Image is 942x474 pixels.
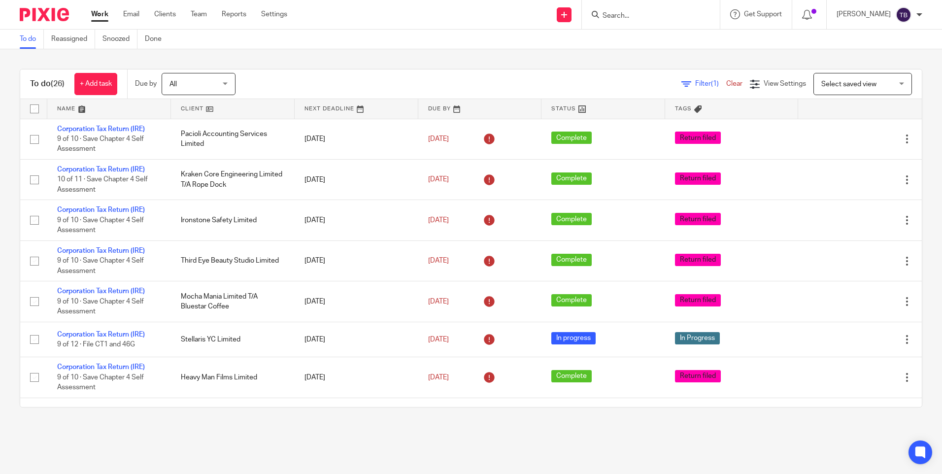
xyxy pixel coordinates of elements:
[675,332,720,344] span: In Progress
[51,80,65,88] span: (26)
[551,332,596,344] span: In progress
[91,9,108,19] a: Work
[428,374,449,381] span: [DATE]
[695,80,726,87] span: Filter
[57,176,148,194] span: 10 of 11 · Save Chapter 4 Self Assessment
[171,357,295,398] td: Heavy Man Films Limited
[261,9,287,19] a: Settings
[295,398,418,433] td: [DATE]
[821,81,876,88] span: Select saved view
[171,119,295,159] td: Pacioli Accounting Services Limited
[551,254,592,266] span: Complete
[57,374,144,391] span: 9 of 10 · Save Chapter 4 Self Assessment
[171,240,295,281] td: Third Eye Beauty Studio Limited
[191,9,207,19] a: Team
[222,9,246,19] a: Reports
[726,80,742,87] a: Clear
[764,80,806,87] span: View Settings
[57,126,145,133] a: Corporation Tax Return (IRE)
[57,288,145,295] a: Corporation Tax Return (IRE)
[57,166,145,173] a: Corporation Tax Return (IRE)
[295,119,418,159] td: [DATE]
[295,159,418,200] td: [DATE]
[123,9,139,19] a: Email
[428,336,449,343] span: [DATE]
[675,294,721,306] span: Return filed
[74,73,117,95] a: + Add task
[675,106,692,111] span: Tags
[675,172,721,185] span: Return filed
[551,370,592,382] span: Complete
[169,81,177,88] span: All
[675,254,721,266] span: Return filed
[675,132,721,144] span: Return filed
[428,176,449,183] span: [DATE]
[602,12,690,21] input: Search
[428,298,449,305] span: [DATE]
[675,370,721,382] span: Return filed
[744,11,782,18] span: Get Support
[675,213,721,225] span: Return filed
[896,7,911,23] img: svg%3E
[171,398,295,433] td: Kennys Bookshops & Art Galleries (Holdings) Limited
[551,172,592,185] span: Complete
[51,30,95,49] a: Reassigned
[57,247,145,254] a: Corporation Tax Return (IRE)
[20,30,44,49] a: To do
[154,9,176,19] a: Clients
[428,135,449,142] span: [DATE]
[57,206,145,213] a: Corporation Tax Return (IRE)
[171,159,295,200] td: Kraken Core Engineering Limited T/A Rope Dock
[57,331,145,338] a: Corporation Tax Return (IRE)
[145,30,169,49] a: Done
[57,135,144,153] span: 9 of 10 · Save Chapter 4 Self Assessment
[295,281,418,322] td: [DATE]
[837,9,891,19] p: [PERSON_NAME]
[295,200,418,240] td: [DATE]
[57,298,144,315] span: 9 of 10 · Save Chapter 4 Self Assessment
[20,8,69,21] img: Pixie
[30,79,65,89] h1: To do
[295,322,418,357] td: [DATE]
[295,240,418,281] td: [DATE]
[57,341,135,348] span: 9 of 12 · File CT1 and 46G
[57,257,144,274] span: 9 of 10 · Save Chapter 4 Self Assessment
[428,217,449,224] span: [DATE]
[135,79,157,89] p: Due by
[57,217,144,234] span: 9 of 10 · Save Chapter 4 Self Assessment
[102,30,137,49] a: Snoozed
[711,80,719,87] span: (1)
[551,294,592,306] span: Complete
[551,213,592,225] span: Complete
[171,200,295,240] td: Ironstone Safety Limited
[57,364,145,371] a: Corporation Tax Return (IRE)
[428,257,449,264] span: [DATE]
[295,357,418,398] td: [DATE]
[551,132,592,144] span: Complete
[171,322,295,357] td: Stellaris YC Limited
[171,281,295,322] td: Mocha Mania Limited T/A Bluestar Coffee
